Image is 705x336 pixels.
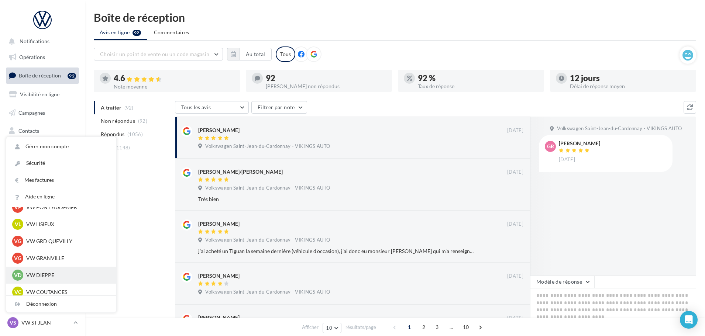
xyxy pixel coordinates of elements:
[507,273,523,280] span: [DATE]
[323,323,341,333] button: 10
[507,127,523,134] span: [DATE]
[175,101,249,114] button: Tous les avis
[507,169,523,176] span: [DATE]
[26,238,107,245] p: VW GRD QUEVILLY
[530,276,594,288] button: Modèle de réponse
[198,220,240,228] div: [PERSON_NAME]
[114,84,234,89] div: Note moyenne
[6,138,116,155] a: Gérer mon compte
[198,314,240,321] div: [PERSON_NAME]
[4,142,80,157] a: Médiathèque
[680,311,698,329] div: Open Intercom Messenger
[570,84,690,89] div: Délai de réponse moyen
[507,221,523,228] span: [DATE]
[114,74,234,83] div: 4.6
[431,321,443,333] span: 3
[127,131,143,137] span: (1056)
[4,123,80,139] a: Contacts
[418,321,430,333] span: 2
[181,104,211,110] span: Tous les avis
[26,288,107,296] p: VW COUTANCES
[20,91,59,97] span: Visibilité en ligne
[68,73,76,79] div: 92
[15,221,21,228] span: VL
[266,84,386,89] div: [PERSON_NAME] non répondus
[6,188,116,205] a: Aide en ligne
[26,221,107,228] p: VW LISIEUX
[14,204,21,211] span: VP
[418,74,538,82] div: 92 %
[227,48,272,60] button: Au total
[205,143,330,150] span: Volkswagen Saint-Jean-du-Cardonnay - VIKINGS AUTO
[26,204,107,211] p: VW PONT AUDEMER
[205,237,330,243] span: Volkswagen Saint-Jean-du-Cardonnay - VIKINGS AUTO
[10,319,16,326] span: VS
[14,238,21,245] span: VG
[154,29,189,36] span: Commentaires
[6,155,116,172] a: Sécurité
[101,131,125,138] span: Répondus
[4,203,80,225] a: Campagnes DataOnDemand
[6,296,116,312] div: Déconnexion
[302,324,319,331] span: Afficher
[446,321,457,333] span: ...
[198,195,475,203] div: Très bien
[345,324,376,331] span: résultats/page
[6,316,79,330] a: VS VW ST JEAN
[20,38,49,45] span: Notifications
[570,74,690,82] div: 12 jours
[6,172,116,188] a: Mes factures
[26,254,107,262] p: VW GRANVILLE
[100,51,209,57] span: Choisir un point de vente ou un code magasin
[547,143,554,150] span: Gr
[559,156,575,163] span: [DATE]
[4,49,80,65] a: Opérations
[19,72,61,79] span: Boîte de réception
[205,289,330,295] span: Volkswagen Saint-Jean-du-Cardonnay - VIKINGS AUTO
[460,321,472,333] span: 10
[18,128,39,134] span: Contacts
[557,125,682,132] span: Volkswagen Saint-Jean-du-Cardonnay - VIKINGS AUTO
[559,141,600,146] div: [PERSON_NAME]
[101,117,135,125] span: Non répondus
[198,272,240,280] div: [PERSON_NAME]
[205,185,330,191] span: Volkswagen Saint-Jean-du-Cardonnay - VIKINGS AUTO
[326,325,332,331] span: 10
[251,101,307,114] button: Filtrer par note
[266,74,386,82] div: 92
[14,254,21,262] span: VG
[507,315,523,322] span: [DATE]
[198,127,240,134] div: [PERSON_NAME]
[138,118,147,124] span: (92)
[115,145,130,150] span: (1148)
[4,105,80,121] a: Campagnes
[418,84,538,89] div: Taux de réponse
[94,48,223,60] button: Choisir un point de vente ou un code magasin
[403,321,415,333] span: 1
[240,48,272,60] button: Au total
[18,109,45,115] span: Campagnes
[276,46,295,62] div: Tous
[19,54,45,60] span: Opérations
[26,271,107,279] p: VW DIEPPE
[4,178,80,200] a: PLV et print personnalisable
[21,319,70,326] p: VW ST JEAN
[4,160,80,176] a: Calendrier
[4,87,80,102] a: Visibilité en ligne
[198,247,475,255] div: j'ai acheté un Tiguan la semaine dernière (véhicule d'occasion), j'ai donc eu monsieur [PERSON_NA...
[198,168,283,176] div: [PERSON_NAME]/[PERSON_NAME]
[94,12,696,23] div: Boîte de réception
[14,288,21,296] span: VC
[4,67,80,83] a: Boîte de réception92
[14,271,21,279] span: VD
